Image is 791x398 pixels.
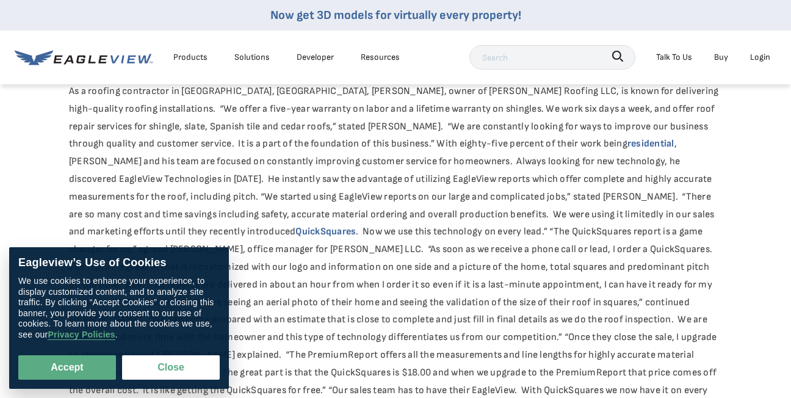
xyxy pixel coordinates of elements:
button: Accept [18,355,116,380]
a: Developer [297,49,334,65]
input: Search [469,45,635,70]
a: Privacy Policies [48,330,115,340]
a: Buy [714,49,728,65]
div: Login [750,49,770,65]
div: We use cookies to enhance your experience, to display customized content, and to analyze site tra... [18,276,220,340]
div: Eagleview’s Use of Cookies [18,256,220,270]
div: Resources [361,49,400,65]
a: residential [627,138,674,150]
div: Solutions [234,49,270,65]
div: Products [173,49,208,65]
a: Now get 3D models for virtually every property! [270,8,521,23]
div: Talk To Us [656,49,692,65]
button: Close [122,355,220,380]
a: QuickSquares [295,226,356,237]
